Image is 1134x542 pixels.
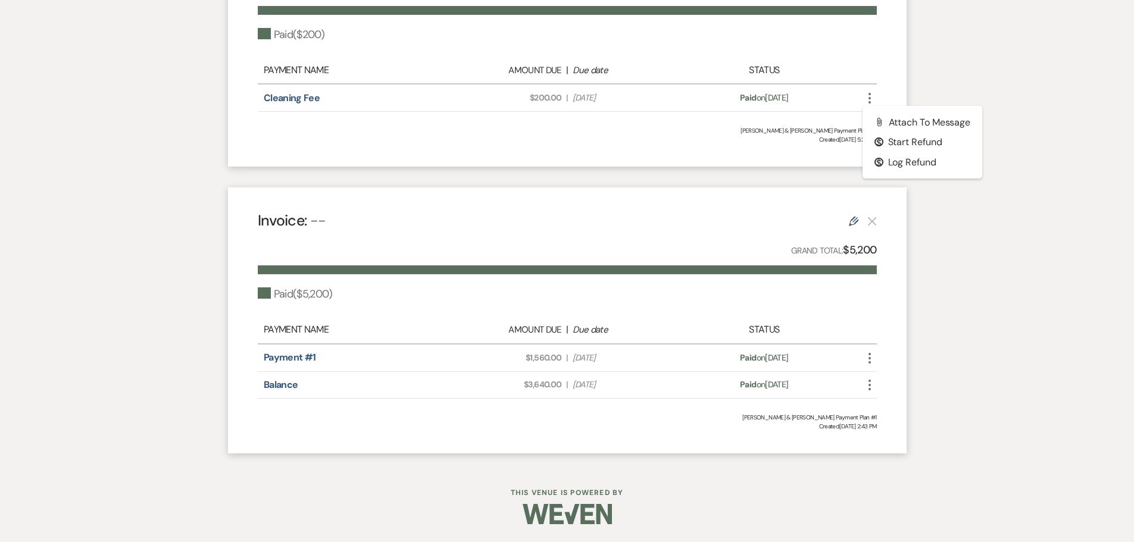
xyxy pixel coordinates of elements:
[863,112,983,132] button: Attach to Message
[264,92,320,104] a: Cleaning Fee
[264,63,446,77] div: Payment Name
[258,422,877,431] span: Created: [DATE] 2:43 PM
[258,210,326,231] h4: Invoice:
[310,211,326,230] span: --
[867,216,877,226] button: This payment plan cannot be deleted because it contains links that have been paid through Weven’s...
[740,92,756,103] span: Paid
[258,135,877,144] span: Created: [DATE] 5:24 PM
[688,322,840,337] div: Status
[264,378,298,391] a: Balance
[258,126,877,135] div: [PERSON_NAME] & [PERSON_NAME] Payment Plan #2
[573,352,682,364] span: [DATE]
[446,63,689,77] div: |
[688,63,840,77] div: Status
[452,64,561,77] div: Amount Due
[740,352,756,363] span: Paid
[264,351,316,364] a: Payment #1
[566,378,567,391] span: |
[791,242,877,259] p: Grand Total:
[523,493,612,535] img: Weven Logo
[573,323,682,337] div: Due date
[452,352,561,364] span: $1,560.00
[258,413,877,422] div: [PERSON_NAME] & [PERSON_NAME] Payment Plan #1
[264,322,446,337] div: Payment Name
[258,27,325,43] div: Paid ( $200 )
[573,92,682,104] span: [DATE]
[874,158,883,167] span: Dollar Sign
[573,64,682,77] div: Due date
[863,132,983,152] button: Dollar SignStart Refund
[452,92,561,104] span: $200.00
[573,378,682,391] span: [DATE]
[688,352,840,364] div: on [DATE]
[446,322,689,337] div: |
[843,243,876,257] strong: $5,200
[688,92,840,104] div: on [DATE]
[452,378,561,391] span: $3,640.00
[452,323,561,337] div: Amount Due
[740,379,756,390] span: Paid
[688,378,840,391] div: on [DATE]
[874,137,883,146] span: Dollar Sign
[566,352,567,364] span: |
[258,286,332,302] div: Paid ( $5,200 )
[863,152,983,173] button: Dollar SignLog Refund
[566,92,567,104] span: |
